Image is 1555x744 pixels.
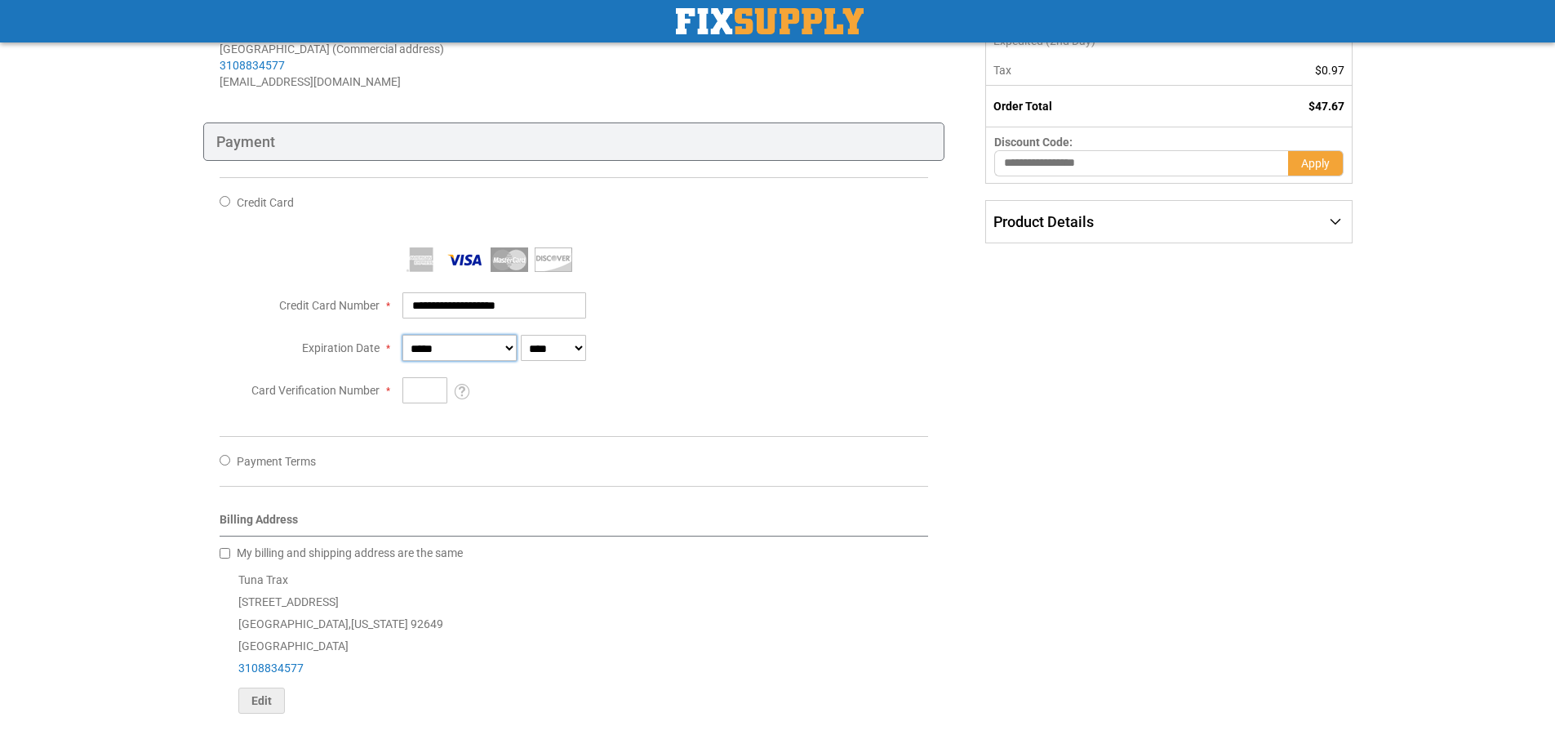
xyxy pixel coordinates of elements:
[237,196,294,209] span: Credit Card
[203,123,945,162] div: Payment
[676,8,864,34] img: Fix Industrial Supply
[238,662,304,675] a: 3108834577
[220,59,285,72] a: 3108834577
[220,569,929,714] div: Tuna Trax [STREET_ADDRESS] [GEOGRAPHIC_DATA] , 92649 [GEOGRAPHIC_DATA]
[279,299,380,312] span: Credit Card Number
[1288,150,1344,176] button: Apply
[993,100,1052,113] strong: Order Total
[993,213,1094,230] span: Product Details
[491,247,528,272] img: MasterCard
[220,511,929,537] div: Billing Address
[1301,157,1330,170] span: Apply
[402,247,440,272] img: American Express
[220,75,401,88] span: [EMAIL_ADDRESS][DOMAIN_NAME]
[535,247,572,272] img: Discover
[237,455,316,468] span: Payment Terms
[351,617,408,630] span: [US_STATE]
[238,688,285,714] button: Edit
[676,8,864,34] a: store logo
[251,384,380,397] span: Card Verification Number
[251,694,272,707] span: Edit
[1315,64,1344,77] span: $0.97
[986,56,1240,86] th: Tax
[447,247,484,272] img: Visa
[1308,100,1344,113] span: $47.67
[237,546,463,559] span: My billing and shipping address are the same
[302,341,380,354] span: Expiration Date
[994,136,1073,149] span: Discount Code:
